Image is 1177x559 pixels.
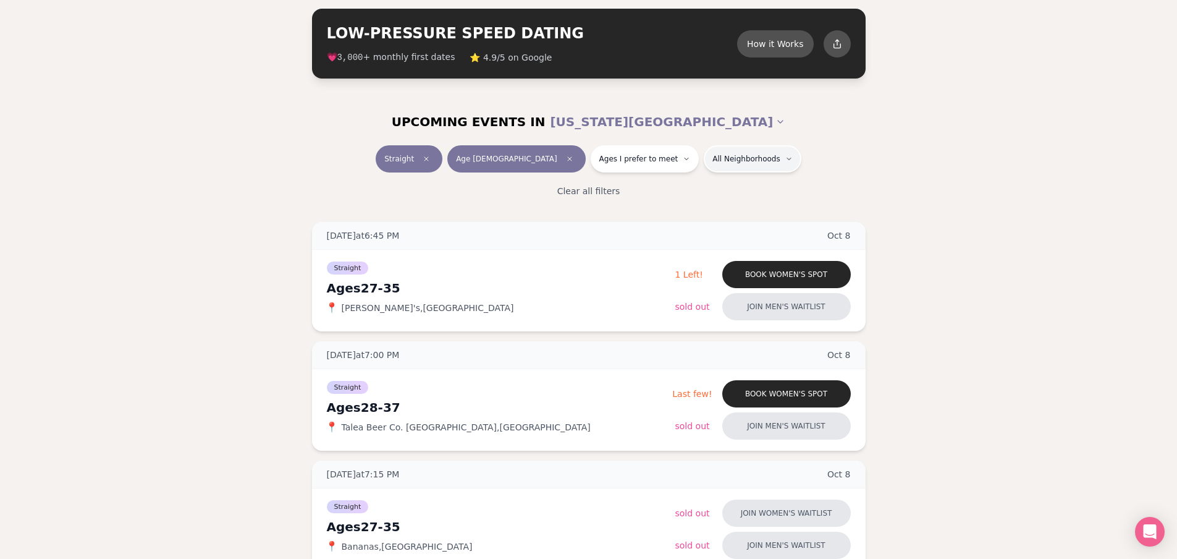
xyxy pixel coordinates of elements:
[327,468,400,480] span: [DATE] at 7:15 PM
[722,500,851,527] button: Join women's waitlist
[722,261,851,288] button: Book women's spot
[447,145,585,173] button: Age [DEMOGRAPHIC_DATA]Clear age
[392,113,546,130] span: UPCOMING EVENTS IN
[327,262,369,275] span: Straight
[591,145,699,173] button: Ages I prefer to meet
[327,399,673,416] div: Ages 28-37
[342,302,514,314] span: [PERSON_NAME]'s , [GEOGRAPHIC_DATA]
[327,381,369,394] span: Straight
[327,303,337,313] span: 📍
[327,542,337,552] span: 📍
[675,270,703,279] span: 1 Left!
[675,302,710,312] span: Sold Out
[1135,517,1165,547] div: Open Intercom Messenger
[722,380,851,408] button: Book women's spot
[722,532,851,559] button: Join men's waitlist
[337,53,363,62] span: 3,000
[672,389,712,399] span: Last few!
[675,421,710,431] span: Sold Out
[722,293,851,320] button: Join men's waitlist
[675,540,710,550] span: Sold Out
[342,540,473,553] span: Bananas , [GEOGRAPHIC_DATA]
[327,51,455,64] span: 💗 + monthly first dates
[599,154,678,164] span: Ages I prefer to meet
[550,108,785,135] button: [US_STATE][GEOGRAPHIC_DATA]
[675,508,710,518] span: Sold Out
[737,30,814,58] button: How it Works
[704,145,801,173] button: All Neighborhoods
[827,229,851,242] span: Oct 8
[342,421,591,433] span: Talea Beer Co. [GEOGRAPHIC_DATA] , [GEOGRAPHIC_DATA]
[384,154,414,164] span: Straight
[827,468,851,480] span: Oct 8
[376,145,442,173] button: StraightClear event type filter
[470,51,552,64] span: ⭐ 4.9/5 on Google
[327,422,337,432] span: 📍
[327,349,400,361] span: [DATE] at 7:00 PM
[712,154,780,164] span: All Neighborhoods
[550,177,628,205] button: Clear all filters
[327,23,737,43] h2: LOW-PRESSURE SPEED DATING
[327,279,675,297] div: Ages 27-35
[827,349,851,361] span: Oct 8
[327,500,369,513] span: Straight
[562,151,577,166] span: Clear age
[327,518,675,536] div: Ages 27-35
[722,412,851,440] button: Join men's waitlist
[327,229,400,242] span: [DATE] at 6:45 PM
[456,154,557,164] span: Age [DEMOGRAPHIC_DATA]
[419,151,434,166] span: Clear event type filter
